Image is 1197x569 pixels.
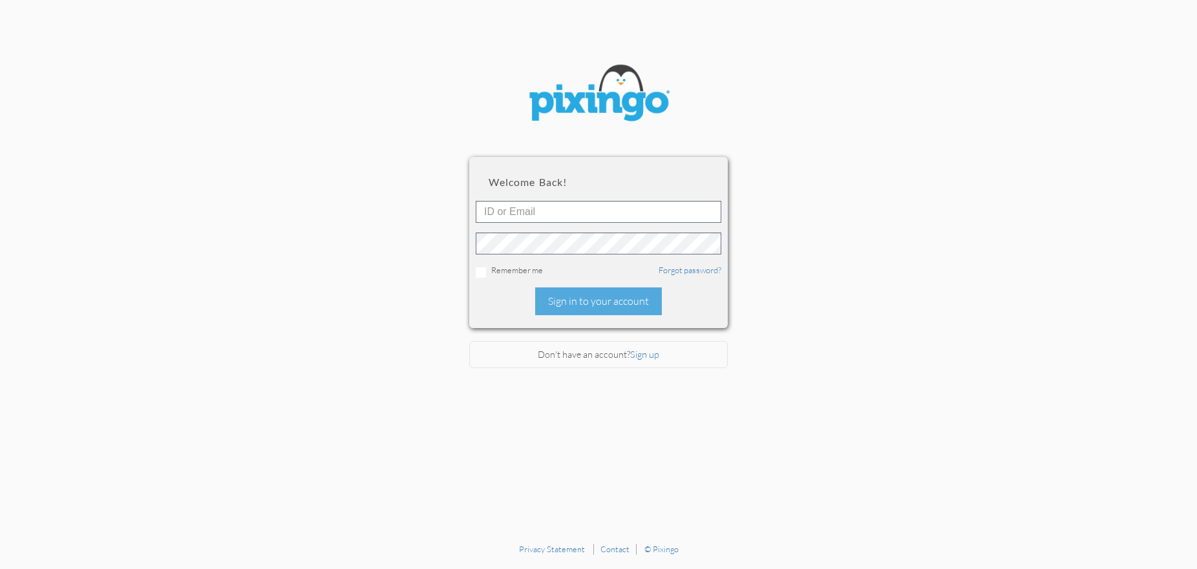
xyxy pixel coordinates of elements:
[469,341,728,369] div: Don't have an account?
[630,349,659,360] a: Sign up
[600,544,630,554] a: Contact
[476,201,721,223] input: ID or Email
[644,544,679,554] a: © Pixingo
[535,287,662,315] div: Sign in to your account
[659,265,721,275] a: Forgot password?
[521,58,676,131] img: pixingo logo
[519,544,585,554] a: Privacy Statement
[476,264,721,278] div: Remember me
[489,176,708,188] h2: Welcome back!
